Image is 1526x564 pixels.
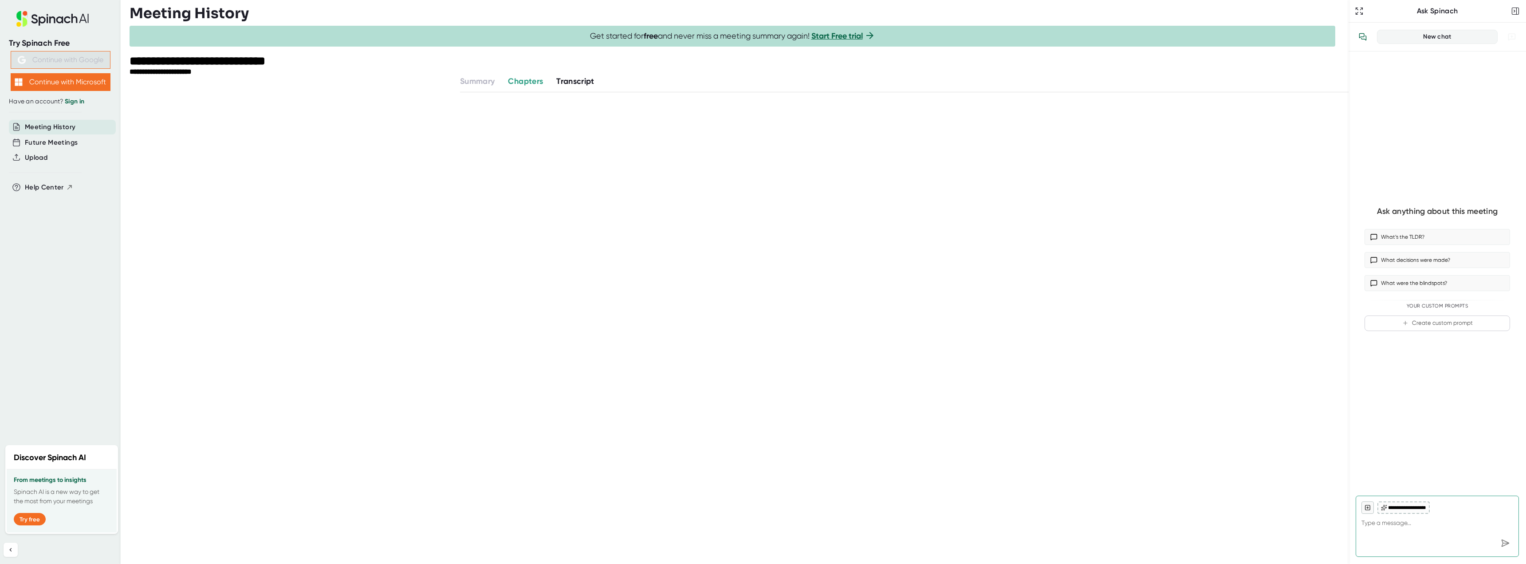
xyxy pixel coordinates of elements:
img: Aehbyd4JwY73AAAAAElFTkSuQmCC [18,56,26,64]
button: Help Center [25,182,73,193]
div: Your Custom Prompts [1365,303,1510,309]
div: Ask Spinach [1365,7,1509,16]
h2: Discover Spinach AI [14,452,86,464]
button: Summary [460,75,495,87]
button: Continue with Microsoft [11,73,110,91]
span: Transcript [556,76,594,86]
a: Start Free trial [811,31,863,41]
div: New chat [1383,33,1492,41]
div: Ask anything about this meeting [1377,206,1498,217]
button: What decisions were made? [1365,252,1510,268]
h3: Meeting History [130,5,249,22]
h3: From meetings to insights [14,477,110,484]
button: Try free [14,513,46,525]
button: Future Meetings [25,138,78,148]
button: Expand to Ask Spinach page [1353,5,1365,17]
div: Try Spinach Free [9,38,112,48]
span: Get started for and never miss a meeting summary again! [590,31,875,41]
button: What’s the TLDR? [1365,229,1510,245]
button: Upload [25,153,47,163]
button: View conversation history [1354,28,1372,46]
span: Summary [460,76,495,86]
button: Chapters [508,75,543,87]
span: Chapters [508,76,543,86]
button: Transcript [556,75,594,87]
div: Have an account? [9,98,112,106]
button: What were the blindspots? [1365,275,1510,291]
button: Meeting History [25,122,75,132]
a: Sign in [65,98,84,105]
span: Help Center [25,182,64,193]
button: Continue with Google [11,51,110,69]
p: Spinach AI is a new way to get the most from your meetings [14,487,110,506]
button: Collapse sidebar [4,543,18,557]
b: free [644,31,658,41]
div: Send message [1497,535,1513,551]
button: Close conversation sidebar [1509,5,1522,17]
button: Create custom prompt [1365,316,1510,331]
